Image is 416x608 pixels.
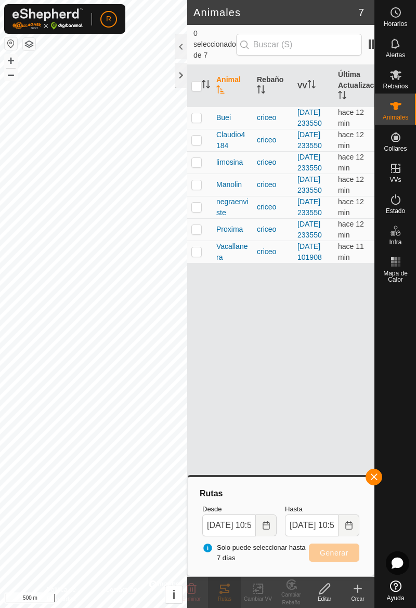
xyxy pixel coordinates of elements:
span: Claudio4184 [216,129,249,151]
div: criceo [257,135,289,146]
span: Vacallanera [216,241,249,263]
span: Collares [384,146,407,152]
input: Buscar (S) [236,34,362,56]
span: Rebaños [383,83,408,89]
span: 20 ago 2025, 10:46 [338,242,364,261]
a: Política de Privacidad [47,585,93,604]
div: criceo [257,246,289,257]
div: criceo [257,224,289,235]
span: Mapa de Calor [378,270,413,283]
div: Crear [341,595,374,603]
a: [DATE] 233550 [297,153,322,172]
th: Animal [212,65,253,107]
span: Infra [389,239,401,245]
th: Rebaño [253,65,293,107]
span: Generar [320,549,348,557]
span: VVs [389,177,401,183]
span: 7 [358,5,364,20]
img: Logo Gallagher [12,8,83,30]
a: [DATE] 101908 [297,242,322,261]
div: Cambiar Rebaño [275,591,308,606]
span: Eliminar [182,596,201,602]
button: + [5,55,17,67]
span: 20 ago 2025, 10:46 [338,197,364,217]
span: Animales [383,114,408,121]
button: Choose Date [256,514,277,536]
a: [DATE] 233550 [297,175,322,194]
button: Choose Date [339,514,359,536]
span: Solo puede seleccionar hasta 7 días [202,543,309,563]
div: Editar [308,595,341,603]
div: Rutas [208,595,241,603]
button: Restablecer Mapa [5,37,17,50]
span: 0 seleccionado de 7 [193,28,236,61]
span: i [172,588,176,602]
span: negraenviste [216,196,249,218]
label: Desde [202,504,277,514]
p-sorticon: Activar para ordenar [257,87,265,95]
p-sorticon: Activar para ordenar [202,82,210,90]
div: criceo [257,179,289,190]
span: Estado [386,208,405,214]
div: criceo [257,202,289,213]
span: limosina [216,157,243,168]
label: Hasta [285,504,359,514]
button: i [165,586,183,603]
button: Generar [309,544,359,562]
div: Cambiar VV [241,595,275,603]
span: Proxima [216,224,243,235]
a: Ayuda [375,576,416,605]
div: criceo [257,112,289,123]
span: 20 ago 2025, 10:46 [338,153,364,172]
span: 20 ago 2025, 10:46 [338,220,364,239]
a: [DATE] 233550 [297,130,322,150]
span: 20 ago 2025, 10:46 [338,130,364,150]
span: Manolin [216,179,242,190]
span: 20 ago 2025, 10:46 [338,175,364,194]
span: R [106,14,111,24]
button: – [5,68,17,81]
p-sorticon: Activar para ordenar [216,87,225,95]
span: Buei [216,112,231,123]
a: [DATE] 233550 [297,220,322,239]
span: Alertas [386,52,405,58]
a: [DATE] 233550 [297,197,322,217]
p-sorticon: Activar para ordenar [307,82,316,90]
div: criceo [257,157,289,168]
span: Ayuda [387,595,405,601]
th: VV [293,65,334,107]
th: Última Actualización [334,65,374,107]
div: Rutas [198,487,363,500]
span: Horarios [384,21,407,27]
a: Contáctenos [106,585,140,604]
span: 20 ago 2025, 10:46 [338,108,364,127]
h2: Animales [193,6,358,19]
button: Capas del Mapa [23,38,35,50]
a: [DATE] 233550 [297,108,322,127]
p-sorticon: Activar para ordenar [338,92,346,101]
